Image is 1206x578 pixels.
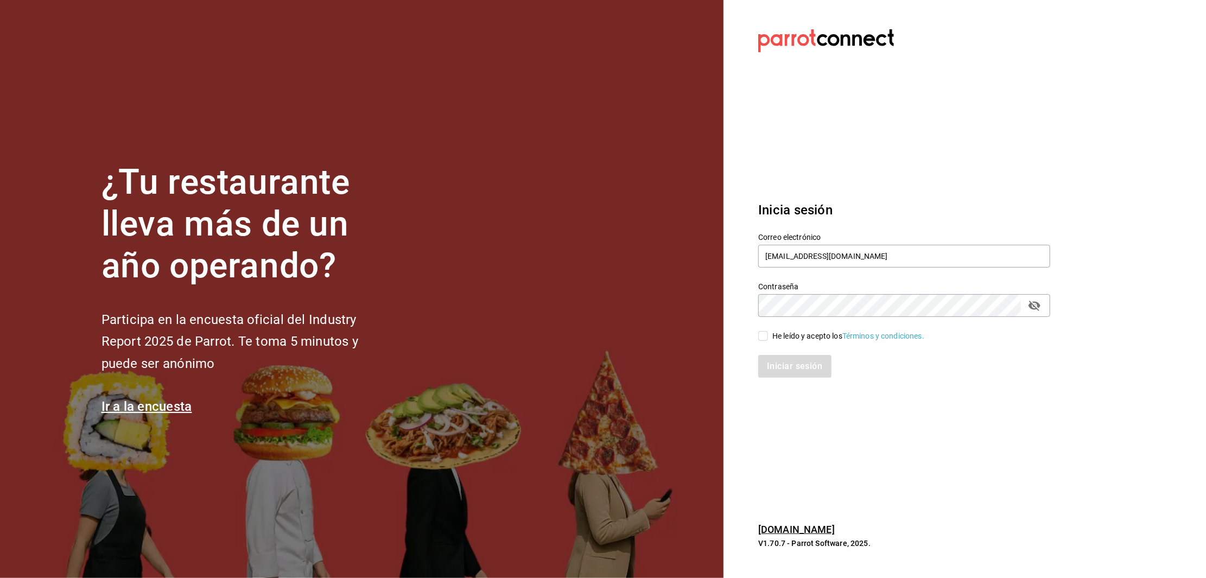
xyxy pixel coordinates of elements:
h3: Inicia sesión [758,200,1050,220]
label: Correo electrónico [758,234,1050,242]
h1: ¿Tu restaurante lleva más de un año operando? [101,162,395,287]
button: passwordField [1025,296,1044,315]
label: Contraseña [758,283,1050,291]
input: Ingresa tu correo electrónico [758,245,1050,268]
a: Ir a la encuesta [101,399,192,414]
h2: Participa en la encuesta oficial del Industry Report 2025 de Parrot. Te toma 5 minutos y puede se... [101,309,395,375]
p: V1.70.7 - Parrot Software, 2025. [758,538,1050,549]
a: Términos y condiciones. [842,332,924,340]
div: He leído y acepto los [772,331,924,342]
a: [DOMAIN_NAME] [758,524,835,535]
